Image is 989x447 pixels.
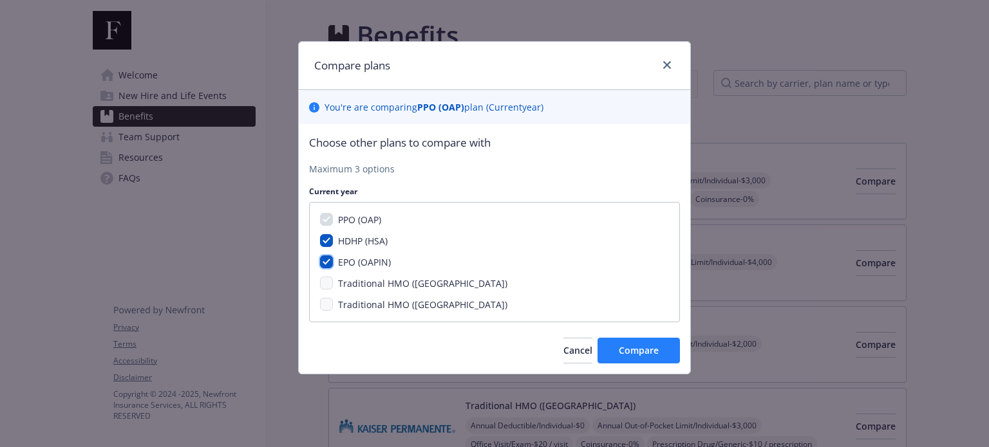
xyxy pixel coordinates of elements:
span: Traditional HMO ([GEOGRAPHIC_DATA]) [338,298,507,311]
span: Compare [619,344,659,356]
span: Cancel [563,344,592,356]
button: Compare [598,338,680,363]
p: You ' re are comparing plan ( Current year) [325,100,543,114]
p: Maximum 3 options [309,162,680,176]
span: HDHP (HSA) [338,235,388,247]
p: Choose other plans to compare with [309,134,680,151]
h1: Compare plans [314,57,390,74]
b: PPO (OAP) [417,101,464,113]
a: close [659,57,675,73]
p: Current year [309,186,680,197]
span: Traditional HMO ([GEOGRAPHIC_DATA]) [338,277,507,289]
span: PPO (OAP) [338,214,381,226]
button: Cancel [563,338,592,363]
span: EPO (OAPIN) [338,256,391,268]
